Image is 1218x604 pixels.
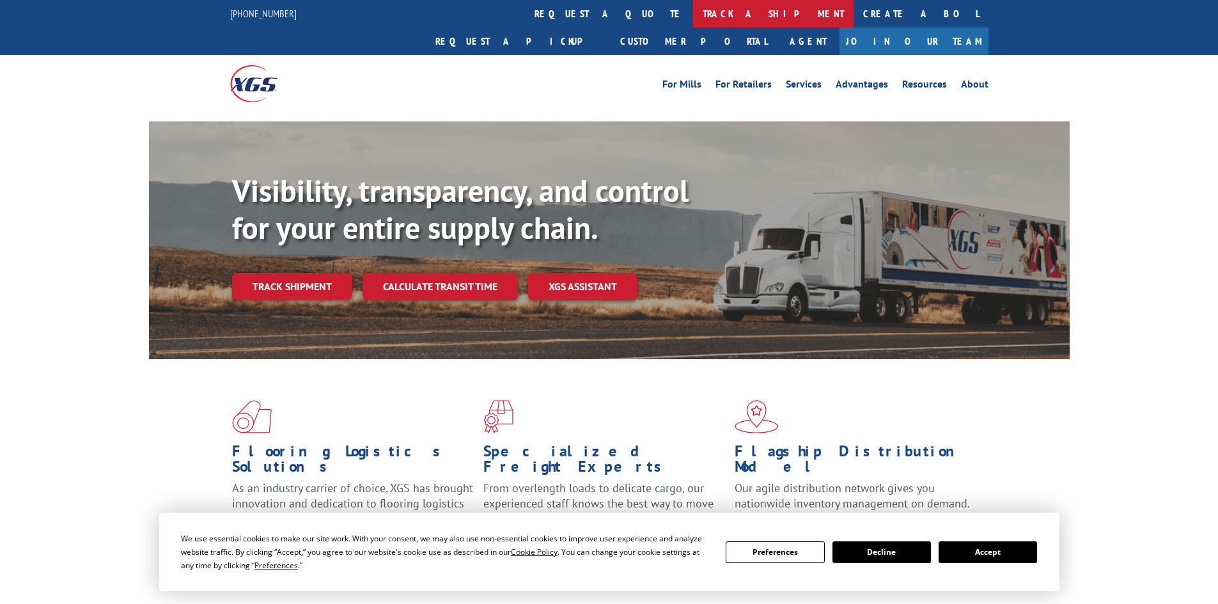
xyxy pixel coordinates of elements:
a: [PHONE_NUMBER] [230,7,297,20]
img: xgs-icon-focused-on-flooring-red [483,400,513,433]
a: Customer Portal [611,27,777,55]
h1: Specialized Freight Experts [483,444,725,481]
a: Join Our Team [839,27,988,55]
img: xgs-icon-total-supply-chain-intelligence-red [232,400,272,433]
div: We use essential cookies to make our site work. With your consent, we may also use non-essential ... [181,532,710,572]
a: Services [786,79,822,93]
a: Request a pickup [426,27,611,55]
b: Visibility, transparency, and control for your entire supply chain. [232,171,689,247]
div: Cookie Consent Prompt [159,513,1059,591]
a: About [961,79,988,93]
a: Resources [902,79,947,93]
p: From overlength loads to delicate cargo, our experienced staff knows the best way to move your fr... [483,481,725,538]
span: As an industry carrier of choice, XGS has brought innovation and dedication to flooring logistics... [232,481,473,526]
a: XGS ASSISTANT [528,273,637,300]
span: Our agile distribution network gives you nationwide inventory management on demand. [735,481,970,511]
a: Track shipment [232,273,352,300]
button: Preferences [726,541,824,563]
img: xgs-icon-flagship-distribution-model-red [735,400,779,433]
span: Preferences [254,560,298,571]
a: For Mills [662,79,701,93]
button: Accept [939,541,1037,563]
a: Agent [777,27,839,55]
h1: Flooring Logistics Solutions [232,444,474,481]
span: Cookie Policy [511,546,558,557]
a: Calculate transit time [363,273,518,300]
h1: Flagship Distribution Model [735,444,976,481]
a: For Retailers [715,79,772,93]
a: Advantages [836,79,888,93]
button: Decline [832,541,931,563]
